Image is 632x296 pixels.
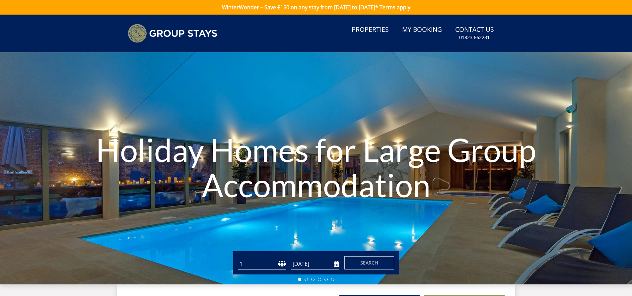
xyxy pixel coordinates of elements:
button: Search [344,256,394,269]
input: Arrival Date [291,259,339,269]
span: Search [360,260,378,266]
img: Group Stays [128,24,217,43]
h1: Holiday Homes for Large Group Accommodation [95,119,537,215]
a: Properties [349,23,391,37]
a: My Booking [399,23,445,37]
small: 01823 662231 [459,34,490,41]
a: Contact Us01823 662231 [453,23,497,44]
